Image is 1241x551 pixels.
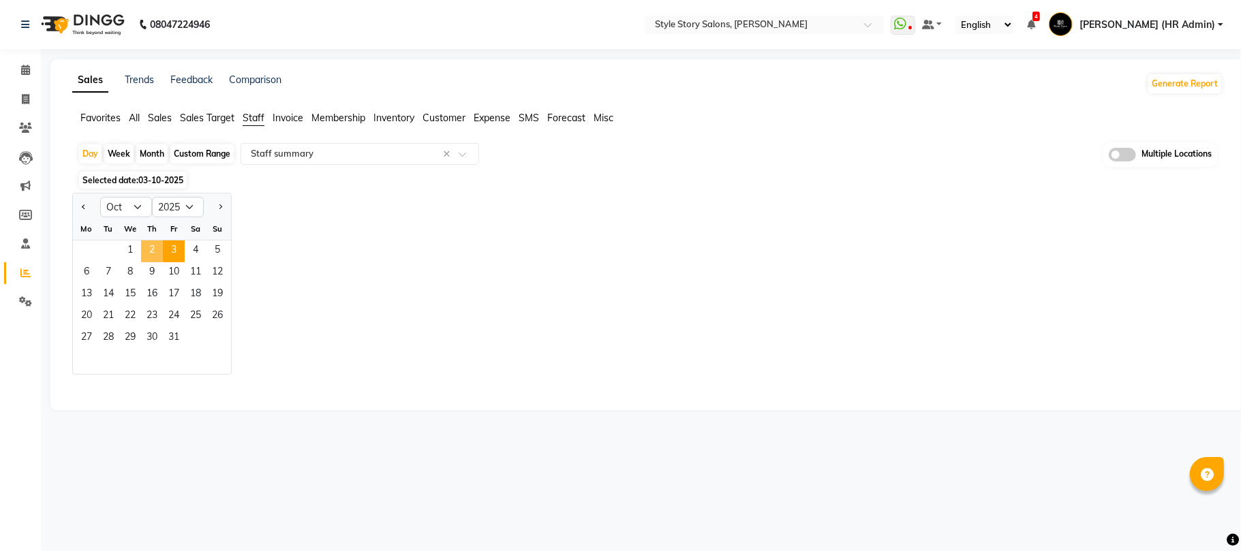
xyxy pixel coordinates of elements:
div: Friday, October 10, 2025 [163,262,185,284]
div: Friday, October 17, 2025 [163,284,185,306]
span: 26 [206,306,228,328]
span: [PERSON_NAME] (HR Admin) [1079,18,1215,32]
span: Clear all [443,147,455,161]
div: Tuesday, October 14, 2025 [97,284,119,306]
span: 24 [163,306,185,328]
img: Nilofar Ali (HR Admin) [1049,12,1073,36]
div: Thursday, October 9, 2025 [141,262,163,284]
a: Sales [72,68,108,93]
span: 27 [76,328,97,349]
a: Trends [125,74,154,86]
span: 03-10-2025 [138,175,183,185]
a: Feedback [170,74,213,86]
div: Monday, October 20, 2025 [76,306,97,328]
div: Thursday, October 23, 2025 [141,306,163,328]
div: Monday, October 13, 2025 [76,284,97,306]
div: Day [79,144,102,163]
div: Saturday, October 25, 2025 [185,306,206,328]
span: 4 [1032,12,1040,21]
div: Sunday, October 19, 2025 [206,284,228,306]
span: 4 [185,240,206,262]
div: Month [136,144,168,163]
div: Tuesday, October 7, 2025 [97,262,119,284]
span: 7 [97,262,119,284]
div: Wednesday, October 8, 2025 [119,262,141,284]
span: Staff [243,112,264,124]
select: Select month [100,197,152,217]
div: Su [206,218,228,240]
span: 11 [185,262,206,284]
span: 1 [119,240,141,262]
span: 3 [163,240,185,262]
span: 25 [185,306,206,328]
span: 30 [141,328,163,349]
div: Saturday, October 4, 2025 [185,240,206,262]
div: Thursday, October 30, 2025 [141,328,163,349]
span: Multiple Locations [1142,148,1212,161]
button: Next month [215,196,226,218]
span: Invoice [273,112,303,124]
span: 13 [76,284,97,306]
span: 16 [141,284,163,306]
div: Friday, October 3, 2025 [163,240,185,262]
span: Misc [594,112,613,124]
div: Friday, October 24, 2025 [163,306,185,328]
b: 08047224946 [150,5,210,44]
span: 18 [185,284,206,306]
img: logo [35,5,128,44]
div: Sunday, October 26, 2025 [206,306,228,328]
div: Sunday, October 12, 2025 [206,262,228,284]
span: 29 [119,328,141,349]
div: Saturday, October 11, 2025 [185,262,206,284]
button: Previous month [78,196,89,218]
a: 4 [1027,18,1035,31]
span: 15 [119,284,141,306]
div: Thursday, October 2, 2025 [141,240,163,262]
span: 17 [163,284,185,306]
div: Wednesday, October 29, 2025 [119,328,141,349]
span: Membership [311,112,365,124]
span: 28 [97,328,119,349]
div: Week [104,144,134,163]
div: Fr [163,218,185,240]
span: 31 [163,328,185,349]
div: Wednesday, October 1, 2025 [119,240,141,262]
div: Wednesday, October 15, 2025 [119,284,141,306]
span: 8 [119,262,141,284]
span: Inventory [373,112,414,124]
div: Thursday, October 16, 2025 [141,284,163,306]
span: 23 [141,306,163,328]
span: 14 [97,284,119,306]
span: 10 [163,262,185,284]
div: Tu [97,218,119,240]
span: Sales Target [180,112,234,124]
span: All [129,112,140,124]
span: Favorites [80,112,121,124]
span: 6 [76,262,97,284]
span: 20 [76,306,97,328]
span: Selected date: [79,172,187,189]
span: Expense [474,112,510,124]
span: 19 [206,284,228,306]
span: SMS [519,112,539,124]
div: Sunday, October 5, 2025 [206,240,228,262]
div: Tuesday, October 28, 2025 [97,328,119,349]
button: Generate Report [1148,74,1221,93]
div: Monday, October 27, 2025 [76,328,97,349]
div: Th [141,218,163,240]
div: Wednesday, October 22, 2025 [119,306,141,328]
div: Friday, October 31, 2025 [163,328,185,349]
span: 12 [206,262,228,284]
div: Saturday, October 18, 2025 [185,284,206,306]
div: Custom Range [170,144,234,163]
a: Comparison [229,74,281,86]
div: Sa [185,218,206,240]
span: 21 [97,306,119,328]
select: Select year [152,197,204,217]
div: Monday, October 6, 2025 [76,262,97,284]
span: Sales [148,112,172,124]
span: 9 [141,262,163,284]
span: 2 [141,240,163,262]
span: 5 [206,240,228,262]
span: Customer [423,112,465,124]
